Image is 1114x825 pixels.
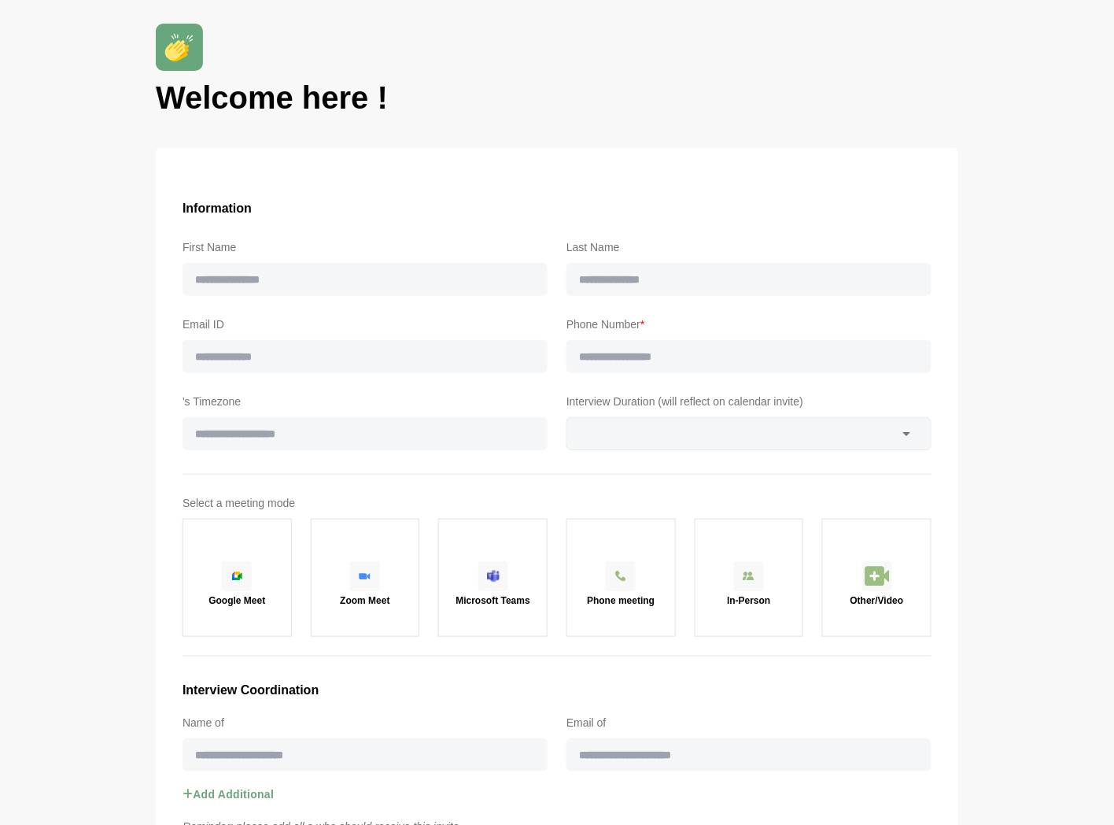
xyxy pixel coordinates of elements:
[183,680,931,701] h3: Interview Coordination
[183,713,548,732] label: Name of
[183,771,274,817] button: Add Additional
[156,77,958,118] h1: Welcome here !
[340,596,389,605] p: Zoom Meet
[566,713,931,732] label: Email of
[566,392,931,411] label: Interview Duration (will reflect on calendar invite)
[566,238,931,257] label: Last Name
[727,596,770,605] p: In-Person
[850,596,904,605] p: Other/Video
[587,596,655,605] p: Phone meeting
[183,198,931,219] h3: Information
[183,315,548,334] label: Email ID
[456,596,529,605] p: Microsoft Teams
[183,238,548,257] label: First Name
[208,596,265,605] p: Google Meet
[183,392,548,411] label: 's Timezone
[566,315,931,334] label: Phone Number
[183,494,931,512] label: Select a meeting mode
